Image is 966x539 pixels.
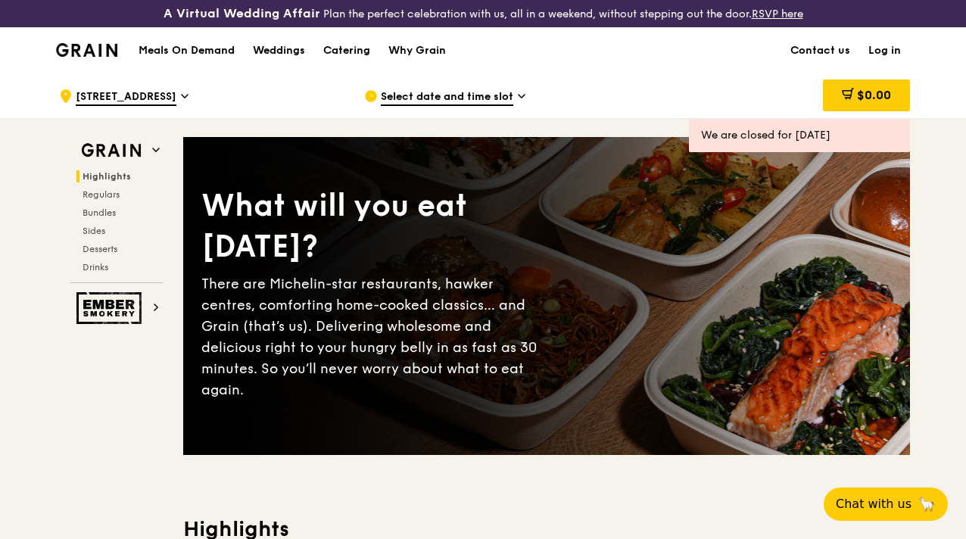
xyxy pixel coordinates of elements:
a: Log in [859,28,910,73]
a: Why Grain [379,28,455,73]
span: [STREET_ADDRESS] [76,89,176,106]
h3: A Virtual Wedding Affair [164,6,320,21]
span: 🦙 [918,495,936,513]
span: Bundles [83,207,116,218]
a: Weddings [244,28,314,73]
img: Grain web logo [76,137,146,164]
div: Why Grain [388,28,446,73]
span: Regulars [83,189,120,200]
a: RSVP here [752,8,803,20]
button: Chat with us🦙 [824,488,948,521]
div: Weddings [253,28,305,73]
span: $0.00 [857,88,891,102]
span: Desserts [83,244,117,254]
div: What will you eat [DATE]? [201,185,547,267]
img: Grain [56,43,117,57]
a: GrainGrain [56,26,117,72]
div: There are Michelin-star restaurants, hawker centres, comforting home-cooked classics… and Grain (... [201,273,547,400]
a: Contact us [781,28,859,73]
span: Select date and time slot [381,89,513,106]
h1: Meals On Demand [139,43,235,58]
span: Sides [83,226,105,236]
span: Drinks [83,262,108,273]
span: Highlights [83,171,131,182]
div: Catering [323,28,370,73]
a: Catering [314,28,379,73]
span: Chat with us [836,495,911,513]
div: Plan the perfect celebration with us, all in a weekend, without stepping out the door. [161,6,806,21]
div: We are closed for [DATE] [701,128,898,143]
img: Ember Smokery web logo [76,292,146,324]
